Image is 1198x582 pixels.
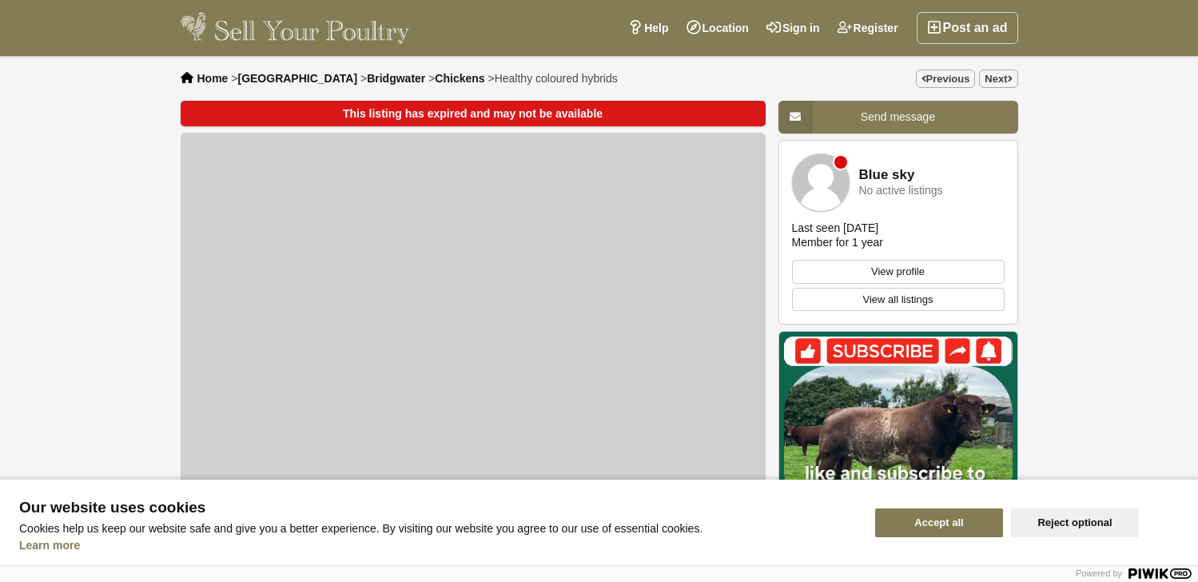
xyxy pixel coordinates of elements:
img: Mat Atkinson Farming YouTube Channel [778,331,1018,571]
div: This listing has expired and may not be available [181,101,766,126]
a: Next [979,70,1017,88]
li: > [488,72,618,85]
a: Bridgwater [367,72,425,85]
a: [GEOGRAPHIC_DATA] [237,72,357,85]
a: Home [197,72,229,85]
a: Blue sky [859,168,915,183]
a: Location [678,12,758,44]
a: Post an ad [917,12,1018,44]
a: Sign in [758,12,829,44]
span: Our website uses cookies [19,500,856,516]
img: Sell Your Poultry [181,12,410,44]
a: View profile [792,260,1005,284]
li: > [231,72,357,85]
li: > [360,72,425,85]
div: Member is offline [834,156,847,169]
span: Powered by [1076,568,1122,578]
span: Healthy coloured hybrids [495,72,618,85]
a: View all listings [792,288,1005,312]
div: No active listings [859,185,943,197]
p: Cookies help us keep our website safe and give you a better experience. By visiting our website y... [19,522,856,535]
a: Help [619,12,677,44]
button: Accept all [875,508,1003,537]
button: Reject optional [1011,508,1139,537]
a: Chickens [435,72,484,85]
a: Register [829,12,907,44]
li: > [428,72,484,85]
img: Blue sky [792,153,850,211]
div: Member for 1 year [792,235,883,249]
span: Send message [861,110,935,123]
a: Previous [916,70,976,88]
div: Last seen [DATE] [792,221,879,235]
a: Send message [778,101,1018,134]
a: Learn more [19,539,80,552]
